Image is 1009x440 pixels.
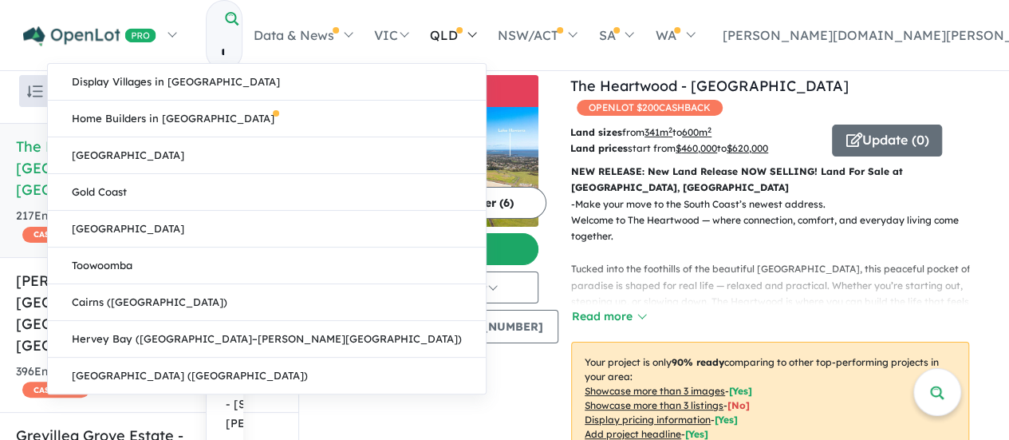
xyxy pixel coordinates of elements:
[717,142,768,154] span: to
[419,7,487,63] a: QLD
[644,126,672,138] u: 341 m
[363,7,419,63] a: VIC
[685,428,708,440] span: [ Yes ]
[48,101,486,137] a: Home Builders in [GEOGRAPHIC_DATA]
[226,377,370,434] span: Terrace Townhomes - [STREET_ADDRESS][PERSON_NAME]
[727,142,768,154] u: $ 620,000
[571,164,969,196] p: NEW RELEASE: New Land Release NOW SELLING! Land For Sale at [GEOGRAPHIC_DATA], [GEOGRAPHIC_DATA]
[16,270,282,356] h5: [PERSON_NAME][GEOGRAPHIC_DATA] - [GEOGRAPHIC_DATA] , [GEOGRAPHIC_DATA]
[16,136,282,200] h5: The Heartwood - [GEOGRAPHIC_DATA] , [GEOGRAPHIC_DATA]
[577,100,723,116] span: OPENLOT $ 200 CASHBACK
[727,399,750,411] span: [ No ]
[48,248,486,284] a: Toowoomba
[570,125,820,141] p: from
[729,385,752,397] span: [ Yes ]
[570,77,849,95] a: The Heartwood - [GEOGRAPHIC_DATA]
[571,307,646,326] button: Read more
[207,35,238,69] input: Try estate name, suburb, builder or developer
[16,207,226,245] div: 217 Enquir ies
[22,227,89,243] span: CASHBACK
[48,211,486,248] a: [GEOGRAPHIC_DATA]
[707,125,711,134] sup: 2
[570,141,820,157] p: start from
[487,7,587,63] a: NSW/ACT
[22,382,89,398] span: CASHBACK
[48,358,486,394] a: [GEOGRAPHIC_DATA] ([GEOGRAPHIC_DATA])
[585,428,681,440] u: Add project headline
[832,125,942,157] button: Update (0)
[16,363,214,401] div: 396 Enquir ies
[672,126,711,138] span: to
[48,284,486,321] a: Cairns ([GEOGRAPHIC_DATA])
[48,137,486,174] a: [GEOGRAPHIC_DATA]
[585,414,711,426] u: Display pricing information
[585,385,725,397] u: Showcase more than 3 images
[587,7,644,63] a: SA
[48,174,486,211] a: Gold Coast
[715,414,738,426] span: [ Yes ]
[682,126,711,138] u: 600 m
[676,142,717,154] u: $ 460,000
[242,7,363,63] a: Data & News
[570,126,622,138] b: Land sizes
[672,356,724,368] b: 90 % ready
[644,7,704,63] a: WA
[48,64,486,101] a: Display Villages in [GEOGRAPHIC_DATA]
[570,142,628,154] b: Land prices
[23,26,156,46] img: Openlot PRO Logo White
[668,125,672,134] sup: 2
[571,196,982,327] p: - Make your move to the South Coast’s newest address. Welcome to The Heartwood — where connection...
[585,399,723,411] u: Showcase more than 3 listings
[27,85,43,97] img: sort.svg
[48,321,486,358] a: Hervey Bay ([GEOGRAPHIC_DATA]–[PERSON_NAME][GEOGRAPHIC_DATA])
